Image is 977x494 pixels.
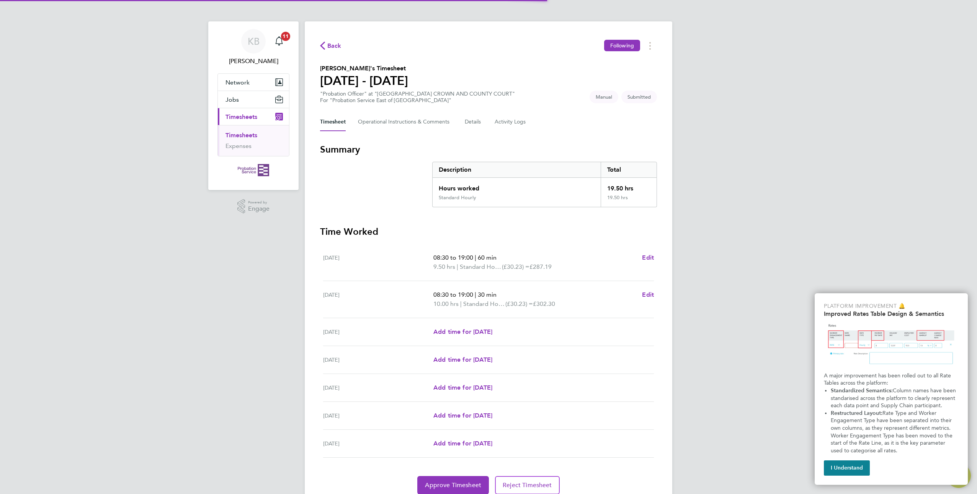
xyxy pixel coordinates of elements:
[248,206,270,212] span: Engage
[433,162,601,177] div: Description
[457,263,458,270] span: |
[323,290,433,309] div: [DATE]
[831,410,882,416] strong: Restructured Layout:
[439,195,476,201] div: Standard Hourly
[433,328,492,335] span: Add time for [DATE]
[433,254,473,261] span: 08:30 to 19:00
[433,178,601,195] div: Hours worked
[503,481,552,489] span: Reject Timesheet
[824,372,959,387] p: A major improvement has been rolled out to all Rate Tables across the platform:
[495,113,527,131] button: Activity Logs
[433,263,455,270] span: 9.50 hrs
[433,412,492,419] span: Add time for [DATE]
[533,300,555,307] span: £302.30
[225,132,257,139] a: Timesheets
[323,411,433,420] div: [DATE]
[643,40,657,52] button: Timesheets Menu
[238,164,269,176] img: probationservice-logo-retina.png
[502,263,529,270] span: (£30.23) =
[433,384,492,391] span: Add time for [DATE]
[320,73,408,88] h1: [DATE] - [DATE]
[475,291,476,298] span: |
[831,387,957,409] span: Column names have been standarised across the platform to clearly represent each data point and S...
[824,310,959,317] h2: Improved Rates Table Design & Semantics
[433,440,492,447] span: Add time for [DATE]
[320,226,657,238] h3: Time Worked
[225,96,239,103] span: Jobs
[208,21,299,190] nav: Main navigation
[433,300,459,307] span: 10.00 hrs
[248,36,260,46] span: KB
[433,356,492,363] span: Add time for [DATE]
[831,387,893,394] strong: Standardized Semantics:
[320,143,657,156] h3: Summary
[621,91,657,103] span: This timesheet is Submitted.
[478,254,497,261] span: 60 min
[433,291,473,298] span: 08:30 to 19:00
[529,263,552,270] span: £287.19
[824,302,959,310] p: Platform Improvement 🔔
[815,293,968,485] div: Improved Rate Table Semantics
[505,300,533,307] span: (£30.23) =
[465,113,482,131] button: Details
[610,42,634,49] span: Following
[831,410,954,454] span: Rate Type and Worker Engagement Type have been separated into their own columns, as they represen...
[323,355,433,364] div: [DATE]
[475,254,476,261] span: |
[225,142,252,149] a: Expenses
[463,299,505,309] span: Standard Hourly
[320,64,408,73] h2: [PERSON_NAME]'s Timesheet
[323,383,433,392] div: [DATE]
[217,57,289,66] span: Kelvin Bushell
[642,291,654,298] span: Edit
[323,327,433,336] div: [DATE]
[217,29,289,66] a: Go to account details
[217,164,289,176] a: Go to home page
[601,195,657,207] div: 19.50 hrs
[323,253,433,271] div: [DATE]
[478,291,497,298] span: 30 min
[601,162,657,177] div: Total
[432,162,657,207] div: Summary
[824,460,870,476] button: I Understand
[323,439,433,448] div: [DATE]
[225,113,257,120] span: Timesheets
[460,300,462,307] span: |
[320,113,346,131] button: Timesheet
[327,41,341,50] span: Back
[425,481,481,489] span: Approve Timesheet
[358,113,453,131] button: Operational Instructions & Comments
[281,32,290,41] span: 11
[320,91,515,104] div: "Probation Officer" at "[GEOGRAPHIC_DATA] CROWN AND COUNTY COURT"
[225,79,250,86] span: Network
[824,320,959,369] img: Updated Rates Table Design & Semantics
[590,91,618,103] span: This timesheet was manually created.
[460,262,502,271] span: Standard Hourly
[320,97,515,104] div: For "Probation Service East of [GEOGRAPHIC_DATA]"
[642,254,654,261] span: Edit
[601,178,657,195] div: 19.50 hrs
[248,199,270,206] span: Powered by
